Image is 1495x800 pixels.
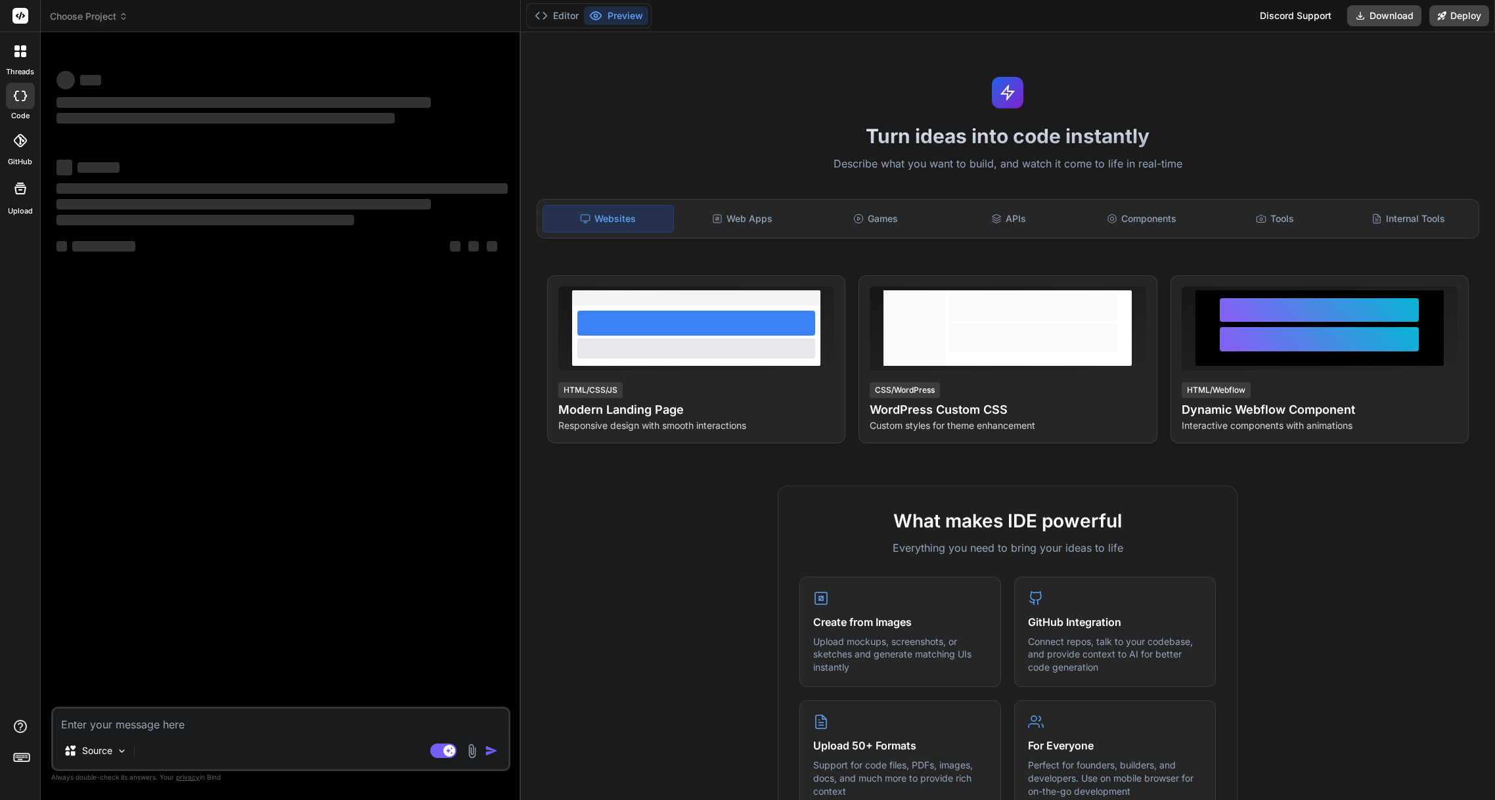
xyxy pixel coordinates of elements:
[584,7,648,25] button: Preview
[6,66,34,78] label: threads
[464,744,480,759] img: attachment
[8,206,33,217] label: Upload
[529,156,1487,173] p: Describe what you want to build, and watch it come to life in real-time
[1182,382,1251,398] div: HTML/Webflow
[1077,205,1207,233] div: Components
[799,540,1216,556] p: Everything you need to bring your ideas to life
[51,771,510,784] p: Always double-check its answers. Your in Bind
[56,160,72,175] span: ‌
[799,507,1216,535] h2: What makes IDE powerful
[56,215,354,225] span: ‌
[56,97,431,108] span: ‌
[558,401,834,419] h4: Modern Landing Page
[72,241,135,252] span: ‌
[558,419,834,432] p: Responsive design with smooth interactions
[450,241,460,252] span: ‌
[1028,759,1202,797] p: Perfect for founders, builders, and developers. Use on mobile browser for on-the-go development
[543,205,675,233] div: Websites
[813,635,987,674] p: Upload mockups, screenshots, or sketches and generate matching UIs instantly
[813,738,987,753] h4: Upload 50+ Formats
[1252,5,1339,26] div: Discord Support
[1182,401,1458,419] h4: Dynamic Webflow Component
[56,241,67,252] span: ‌
[813,759,987,797] p: Support for code files, PDFs, images, docs, and much more to provide rich context
[56,183,508,194] span: ‌
[1209,205,1340,233] div: Tools
[870,401,1146,419] h4: WordPress Custom CSS
[677,205,807,233] div: Web Apps
[56,199,431,210] span: ‌
[529,7,584,25] button: Editor
[1182,419,1458,432] p: Interactive components with animations
[558,382,623,398] div: HTML/CSS/JS
[116,745,127,757] img: Pick Models
[468,241,479,252] span: ‌
[1028,614,1202,630] h4: GitHub Integration
[487,241,497,252] span: ‌
[80,75,101,85] span: ‌
[78,162,120,173] span: ‌
[1429,5,1489,26] button: Deploy
[485,744,498,757] img: icon
[82,744,112,757] p: Source
[176,773,200,781] span: privacy
[56,71,75,89] span: ‌
[56,113,395,123] span: ‌
[11,110,30,122] label: code
[529,124,1487,148] h1: Turn ideas into code instantly
[8,156,32,167] label: GitHub
[813,614,987,630] h4: Create from Images
[1343,205,1473,233] div: Internal Tools
[870,419,1146,432] p: Custom styles for theme enhancement
[810,205,941,233] div: Games
[50,10,128,23] span: Choose Project
[1028,635,1202,674] p: Connect repos, talk to your codebase, and provide context to AI for better code generation
[1028,738,1202,753] h4: For Everyone
[943,205,1074,233] div: APIs
[870,382,940,398] div: CSS/WordPress
[1347,5,1421,26] button: Download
